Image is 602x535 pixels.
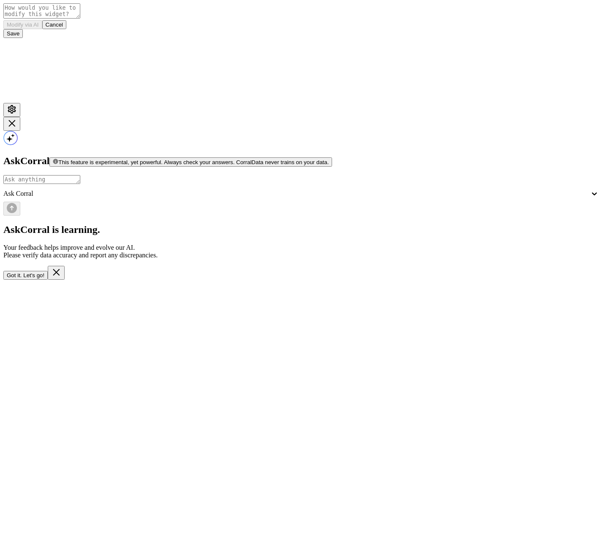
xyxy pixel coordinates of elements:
p: Your feedback helps improve and evolve our AI. Please verify data accuracy and report any discrep... [3,244,599,259]
button: Save [3,29,23,38]
h2: AskCorral is learning. [3,224,599,235]
span: This feature is experimental, yet powerful. Always check your answers. CorralData never trains on... [58,159,329,165]
span: AskCorral [3,155,49,166]
div: Ask Corral [3,190,590,197]
button: Got it. Let's go! [3,271,48,280]
button: Modify via AI [3,20,42,29]
button: Cancel [42,20,67,29]
button: This feature is experimental, yet powerful. Always check your answers. CorralData never trains on... [49,157,332,167]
